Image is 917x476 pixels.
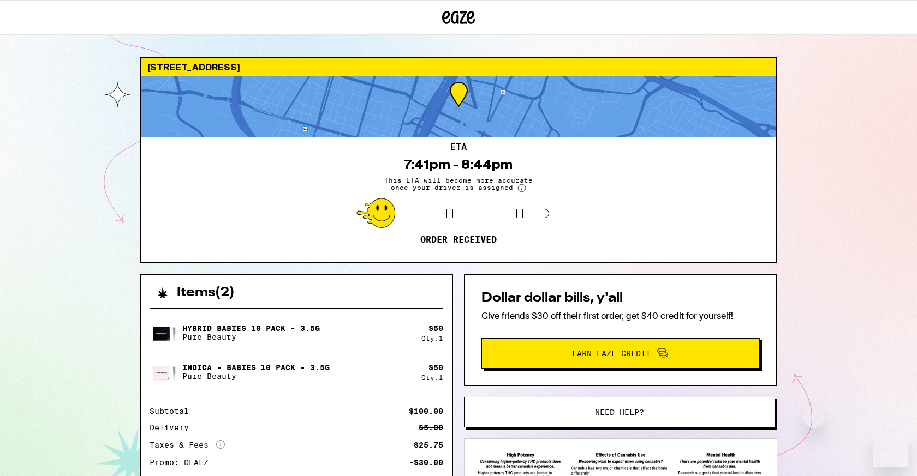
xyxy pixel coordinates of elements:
h2: ETA [450,143,467,152]
div: Delivery [150,424,196,431]
p: Indica - Babies 10 Pack - 3.5g [182,363,330,372]
div: -$30.00 [409,459,443,466]
div: $25.75 [414,441,443,449]
p: Give friends $30 off their first order, get $40 credit for yourself! [481,310,760,322]
p: Pure Beauty [182,333,320,341]
div: Subtotal [150,407,196,415]
img: Hybrid Babies 10 Pack - 3.5g [150,317,180,348]
div: $5.00 [419,424,443,431]
button: Earn Eaze Credit [481,338,760,369]
iframe: Close message [803,406,825,428]
p: Hybrid Babies 10 Pack - 3.5g [182,324,320,333]
div: $100.00 [409,407,443,415]
h2: Dollar dollar bills, y'all [481,292,760,305]
p: Pure Beauty [182,372,330,381]
p: Order received [420,234,497,245]
div: Promo: DEALZ [150,459,216,466]
span: This ETA will become more accurate once your driver is assigned [377,177,540,192]
div: $ 50 [428,324,443,333]
img: Indica - Babies 10 Pack - 3.5g [150,357,180,387]
h2: Items ( 2 ) [177,286,235,299]
div: Qty: 1 [421,335,443,342]
div: Qty: 1 [421,374,443,381]
div: 7:41pm - 8:44pm [404,157,513,172]
div: [STREET_ADDRESS] [141,58,776,76]
div: Taxes & Fees [150,440,225,450]
iframe: Button to launch messaging window [873,432,908,467]
span: Earn Eaze Credit [572,350,651,357]
span: Need help? [595,408,644,416]
div: $ 50 [428,363,443,372]
button: Need help? [464,397,775,427]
